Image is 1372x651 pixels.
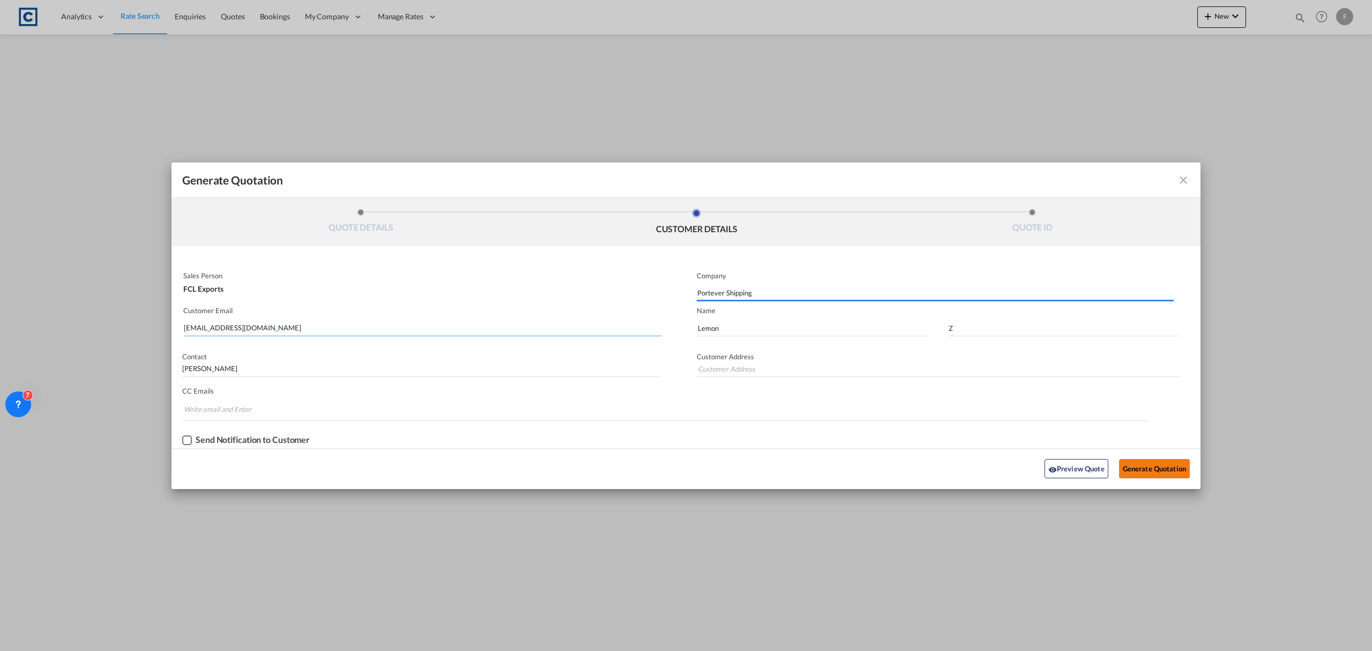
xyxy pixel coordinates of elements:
button: icon-eyePreview Quote [1045,459,1108,478]
p: CC Emails [182,387,1149,395]
p: Name [697,306,1200,315]
button: Generate Quotation [1119,459,1190,478]
input: Contact Number [182,361,660,377]
md-checkbox: Checkbox No Ink [182,435,310,446]
md-chips-wrap: Chips container. Enter the text area, then type text, and press enter to add a chip. [182,400,1149,420]
p: Contact [182,352,660,361]
input: Last Name [948,320,1179,336]
div: Send Notification to Customer [196,435,310,445]
li: QUOTE ID [864,209,1200,238]
md-icon: icon-eye [1048,465,1057,474]
p: Company [697,271,1174,280]
input: Search by Customer Name/Email Id/Company [184,320,662,336]
p: Customer Email [183,306,662,315]
p: Sales Person [183,271,659,280]
li: QUOTE DETAILS [193,209,529,238]
span: Generate Quotation [182,173,283,187]
md-icon: icon-close fg-AAA8AD cursor m-0 [1177,174,1190,187]
md-dialog: Generate QuotationQUOTE ... [171,162,1200,489]
input: Company Name [697,285,1174,301]
input: Chips input. [184,401,264,418]
input: Customer Address [697,361,1180,377]
div: FCL Exports [183,280,659,293]
input: First Name [697,320,928,336]
span: Customer Address [697,352,754,361]
li: CUSTOMER DETAILS [529,209,865,238]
